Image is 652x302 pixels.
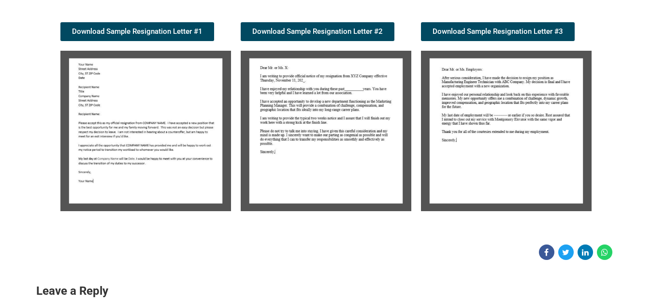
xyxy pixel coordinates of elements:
a: Share on Linkedin [578,244,593,260]
span: Download Sample Resignation Letter #3 [433,28,563,35]
span: Download Sample Resignation Letter #2 [252,28,383,35]
a: Download Sample Resignation Letter #2 [241,22,394,41]
a: Share on Facebook [539,244,554,260]
h3: Leave a Reply [36,283,616,300]
a: Download Sample Resignation Letter #3 [421,22,575,41]
a: Share on WhatsApp [597,244,612,260]
span: Download Sample Resignation Letter #1 [72,28,203,35]
a: Download Sample Resignation Letter #1 [60,22,214,41]
a: Share on Twitter [558,244,574,260]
